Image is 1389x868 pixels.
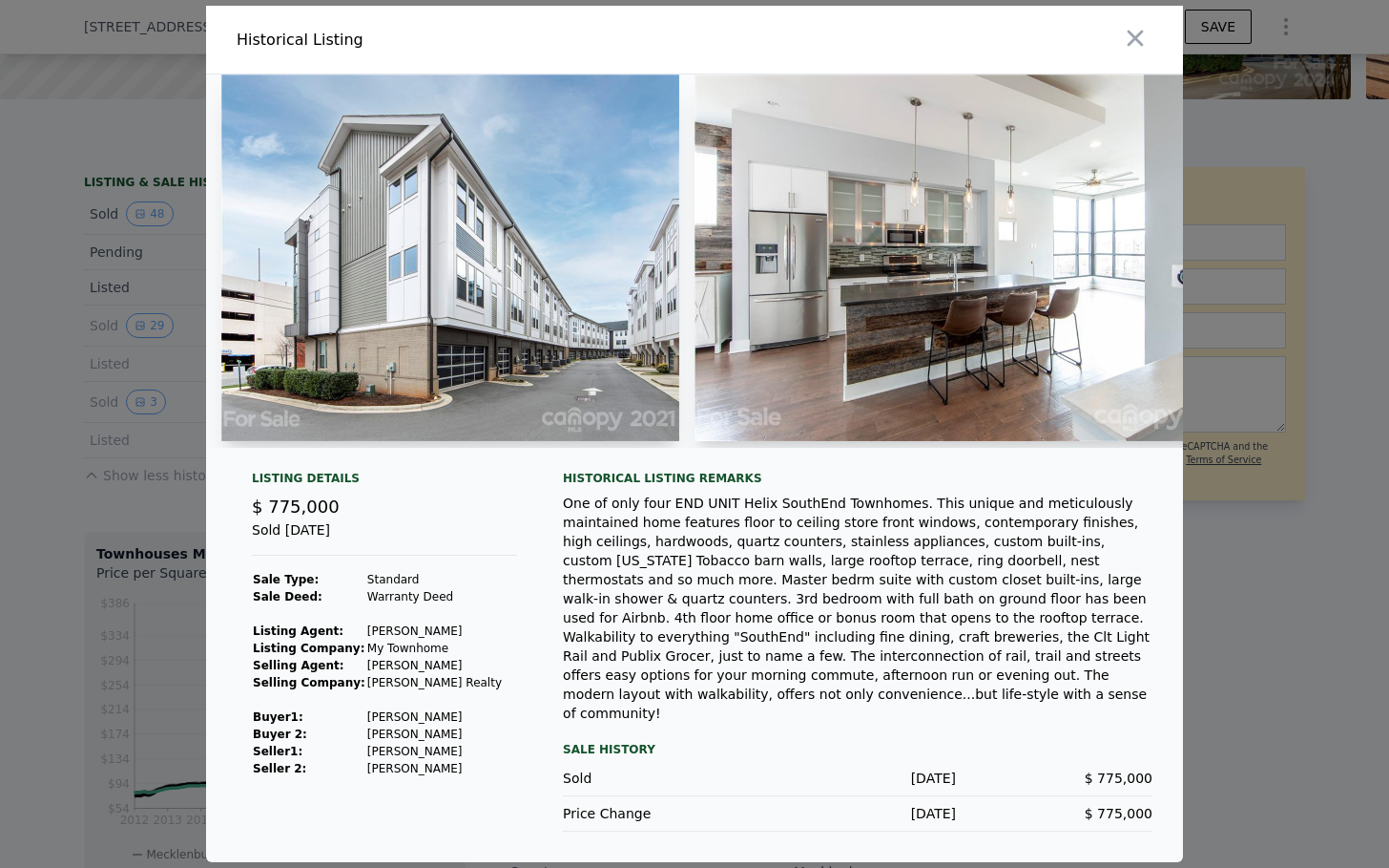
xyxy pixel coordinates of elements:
[366,674,503,691] td: [PERSON_NAME] Realty
[366,640,503,657] td: My Townhome
[366,743,503,760] td: [PERSON_NAME]
[563,804,759,823] div: Price Change
[253,676,365,689] strong: Selling Company:
[253,728,307,741] strong: Buyer 2:
[1085,806,1152,821] span: $ 775,000
[253,573,319,586] strong: Sale Type:
[366,571,503,588] td: Standard
[759,804,956,823] div: [DATE]
[237,29,687,52] div: Historical Listing
[563,494,1152,723] div: One of only four END UNIT Helix SouthEnd Townhomes. This unique and meticulously maintained home ...
[694,74,1245,441] img: Property Img
[253,762,306,775] strong: Seller 2:
[253,659,344,672] strong: Selling Agent:
[366,709,503,726] td: [PERSON_NAME]
[366,623,503,640] td: [PERSON_NAME]
[366,760,503,777] td: [PERSON_NAME]
[252,471,517,494] div: Listing Details
[252,497,340,517] span: $ 775,000
[563,738,1152,761] div: Sale History
[366,726,503,743] td: [PERSON_NAME]
[221,74,679,441] img: Property Img
[563,769,759,788] div: Sold
[252,520,517,556] div: Sold [DATE]
[366,657,503,674] td: [PERSON_NAME]
[253,590,322,603] strong: Sale Deed:
[1085,771,1152,786] span: $ 775,000
[759,769,956,788] div: [DATE]
[253,625,343,638] strong: Listing Agent:
[253,745,302,758] strong: Seller 1 :
[253,710,303,724] strong: Buyer 1 :
[563,471,1152,486] div: Historical Listing remarks
[366,588,503,605] td: Warranty Deed
[253,642,364,655] strong: Listing Company:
